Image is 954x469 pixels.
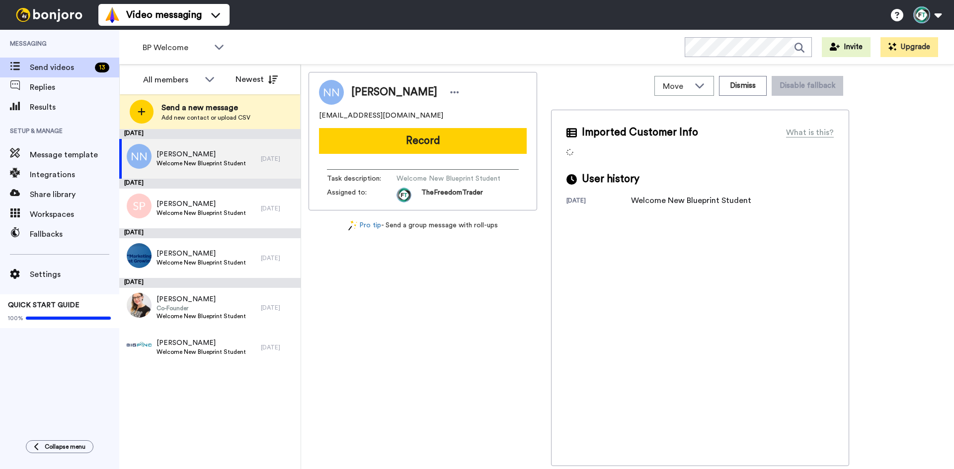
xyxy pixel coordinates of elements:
span: BP Welcome [143,42,209,54]
span: [PERSON_NAME] [351,85,437,100]
img: vm-color.svg [104,7,120,23]
div: [DATE] [261,204,296,212]
span: Message template [30,149,119,161]
span: [PERSON_NAME] [157,199,246,209]
span: [PERSON_NAME] [157,149,246,159]
span: Imported Customer Info [582,125,698,140]
img: aa511383-47eb-4547-b70f-51257f42bea2-1630295480.jpg [397,188,411,202]
span: Share library [30,189,119,201]
span: [EMAIL_ADDRESS][DOMAIN_NAME] [319,111,443,121]
button: Collapse menu [26,440,93,453]
div: [DATE] [566,197,631,206]
span: Welcome New Blueprint Student [397,174,500,184]
button: Newest [228,69,285,89]
span: Assigned to: [327,188,397,202]
img: c82be33f-5d18-47ca-90a2-97ac3d523543.jpg [127,293,152,318]
span: Integrations [30,169,119,181]
button: Record [319,128,527,154]
button: Dismiss [719,76,767,96]
div: [DATE] [119,179,301,189]
div: All members [143,74,200,86]
span: Task description : [327,174,397,184]
span: [PERSON_NAME] [157,338,246,348]
span: Workspaces [30,208,119,220]
span: Move [663,80,690,92]
span: [PERSON_NAME] [157,249,246,259]
div: [DATE] [261,343,296,351]
span: TheFreedomTrader [421,188,483,202]
span: Welcome New Blueprint Student [157,312,246,320]
span: QUICK START GUIDE [8,302,79,309]
span: Welcome New Blueprint Student [157,209,246,217]
span: [PERSON_NAME] [157,294,246,304]
div: [DATE] [119,228,301,238]
span: Welcome New Blueprint Student [157,159,246,167]
span: Co-Founder [157,304,246,312]
span: Fallbacks [30,228,119,240]
img: bj-logo-header-white.svg [12,8,86,22]
div: Welcome New Blueprint Student [631,195,751,206]
div: What is this? [786,127,834,138]
span: Send a new message [161,102,250,114]
img: 84be4fcb-3773-45d2-8457-371cd1a6f14a.jpg [127,333,152,357]
span: Video messaging [126,8,202,22]
span: Results [30,101,119,113]
span: Send videos [30,62,91,73]
span: Welcome New Blueprint Student [157,259,246,267]
a: Pro tip [348,220,381,231]
button: Upgrade [880,37,938,57]
div: 13 [95,63,109,72]
span: Welcome New Blueprint Student [157,348,246,356]
img: sp.png [127,194,152,218]
img: Image of Norman Nasser [319,80,344,105]
span: 100% [8,314,23,322]
button: Disable fallback [772,76,843,96]
span: Add new contact or upload CSV [161,114,250,122]
div: [DATE] [119,129,301,139]
button: Invite [822,37,871,57]
img: 9883f2bc-2f6d-458a-98bd-f0c67fe469d1.jpg [127,243,152,268]
div: [DATE] [261,155,296,163]
div: [DATE] [119,278,301,288]
div: - Send a group message with roll-ups [309,220,537,231]
span: Settings [30,268,119,280]
span: User history [582,172,639,187]
img: nn.png [127,144,152,169]
span: Collapse menu [45,443,85,451]
div: [DATE] [261,304,296,312]
span: Replies [30,81,119,93]
div: [DATE] [261,254,296,262]
img: magic-wand.svg [348,220,357,231]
